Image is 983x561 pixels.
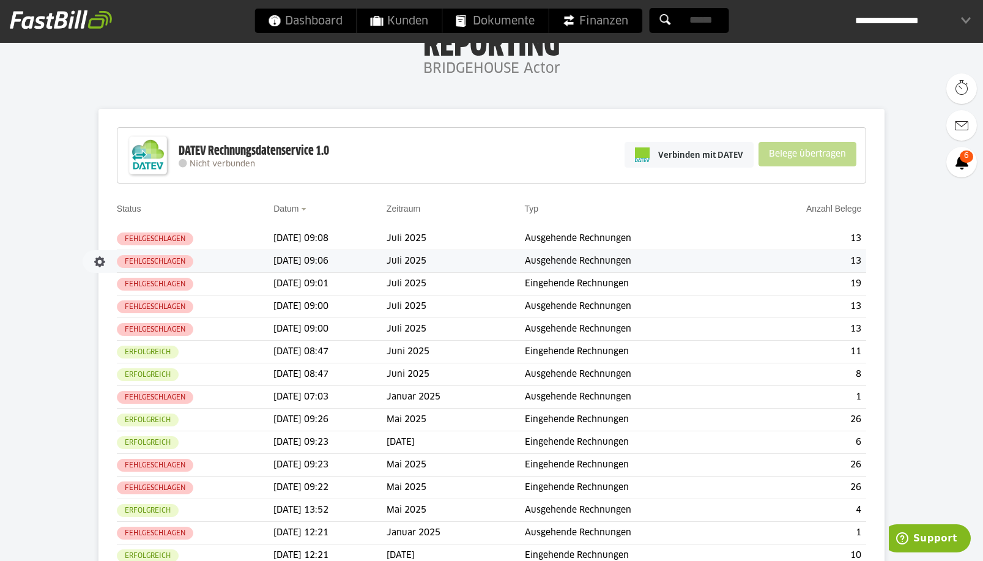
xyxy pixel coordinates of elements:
[387,341,525,363] td: Juni 2025
[387,228,525,250] td: Juli 2025
[635,147,650,162] img: pi-datev-logo-farbig-24.svg
[117,368,179,381] sl-badge: Erfolgreich
[525,386,743,409] td: Ausgehende Rechnungen
[743,228,867,250] td: 13
[525,273,743,295] td: Eingehende Rechnungen
[743,250,867,273] td: 13
[387,250,525,273] td: Juli 2025
[743,318,867,341] td: 13
[743,522,867,544] td: 1
[743,273,867,295] td: 19
[525,522,743,544] td: Ausgehende Rechnungen
[525,499,743,522] td: Ausgehende Rechnungen
[273,499,387,522] td: [DATE] 13:52
[117,255,193,268] sl-badge: Fehlgeschlagen
[117,481,193,494] sl-badge: Fehlgeschlagen
[273,431,387,454] td: [DATE] 09:23
[273,454,387,477] td: [DATE] 09:23
[273,295,387,318] td: [DATE] 09:00
[387,386,525,409] td: Januar 2025
[525,204,539,214] a: Typ
[254,9,356,33] a: Dashboard
[549,9,642,33] a: Finanzen
[743,431,867,454] td: 6
[806,204,861,214] a: Anzahl Belege
[960,150,973,163] span: 6
[179,143,329,159] div: DATEV Rechnungsdatenservice 1.0
[301,208,309,210] img: sort_desc.gif
[525,250,743,273] td: Ausgehende Rechnungen
[759,142,856,166] sl-button: Belege übertragen
[743,341,867,363] td: 11
[525,454,743,477] td: Eingehende Rechnungen
[117,527,193,540] sl-badge: Fehlgeschlagen
[658,149,743,161] span: Verbinden mit DATEV
[387,204,420,214] a: Zeitraum
[387,363,525,386] td: Juni 2025
[743,386,867,409] td: 1
[273,273,387,295] td: [DATE] 09:01
[273,250,387,273] td: [DATE] 09:06
[525,409,743,431] td: Eingehende Rechnungen
[124,131,172,180] img: DATEV-Datenservice Logo
[273,318,387,341] td: [DATE] 09:00
[525,228,743,250] td: Ausgehende Rechnungen
[387,295,525,318] td: Juli 2025
[387,318,525,341] td: Juli 2025
[273,522,387,544] td: [DATE] 12:21
[117,436,179,449] sl-badge: Erfolgreich
[117,232,193,245] sl-badge: Fehlgeschlagen
[357,9,442,33] a: Kunden
[387,431,525,454] td: [DATE]
[117,504,179,517] sl-badge: Erfolgreich
[743,295,867,318] td: 13
[456,9,535,33] span: Dokumente
[562,9,628,33] span: Finanzen
[117,204,141,214] a: Status
[10,10,112,29] img: fastbill_logo_white.png
[273,341,387,363] td: [DATE] 08:47
[387,454,525,477] td: Mai 2025
[370,9,428,33] span: Kunden
[117,300,193,313] sl-badge: Fehlgeschlagen
[117,459,193,472] sl-badge: Fehlgeschlagen
[387,273,525,295] td: Juli 2025
[268,9,343,33] span: Dashboard
[273,386,387,409] td: [DATE] 07:03
[273,228,387,250] td: [DATE] 09:08
[743,363,867,386] td: 8
[743,477,867,499] td: 26
[387,522,525,544] td: Januar 2025
[387,409,525,431] td: Mai 2025
[525,477,743,499] td: Eingehende Rechnungen
[273,363,387,386] td: [DATE] 08:47
[946,147,977,177] a: 6
[743,409,867,431] td: 26
[889,524,971,555] iframe: Öffnet ein Widget, in dem Sie weitere Informationen finden
[442,9,548,33] a: Dokumente
[387,499,525,522] td: Mai 2025
[525,341,743,363] td: Eingehende Rechnungen
[273,204,299,214] a: Datum
[625,142,754,168] a: Verbinden mit DATEV
[273,409,387,431] td: [DATE] 09:26
[273,477,387,499] td: [DATE] 09:22
[743,499,867,522] td: 4
[117,391,193,404] sl-badge: Fehlgeschlagen
[117,278,193,291] sl-badge: Fehlgeschlagen
[525,295,743,318] td: Ausgehende Rechnungen
[743,454,867,477] td: 26
[117,323,193,336] sl-badge: Fehlgeschlagen
[117,346,179,359] sl-badge: Erfolgreich
[190,160,255,168] span: Nicht verbunden
[525,363,743,386] td: Ausgehende Rechnungen
[525,431,743,454] td: Eingehende Rechnungen
[387,477,525,499] td: Mai 2025
[117,414,179,426] sl-badge: Erfolgreich
[525,318,743,341] td: Ausgehende Rechnungen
